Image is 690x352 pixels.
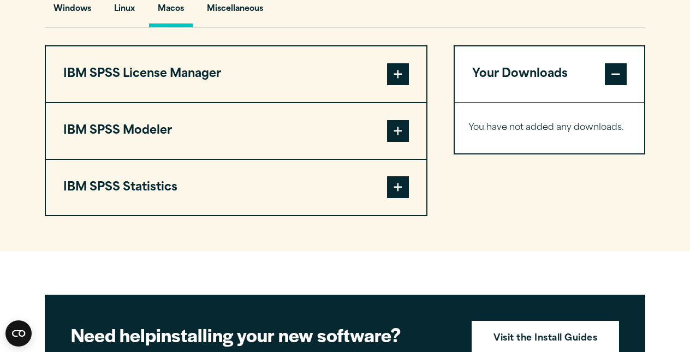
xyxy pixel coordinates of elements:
p: You have not added any downloads. [468,120,630,136]
button: IBM SPSS License Manager [46,46,426,102]
button: IBM SPSS Modeler [46,103,426,159]
h2: installing your new software? [71,323,453,347]
strong: Need help [71,321,156,348]
button: Your Downloads [455,46,644,102]
button: IBM SPSS Statistics [46,160,426,216]
button: Open CMP widget [5,320,32,347]
div: Your Downloads [455,102,644,153]
strong: Visit the Install Guides [493,332,597,346]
